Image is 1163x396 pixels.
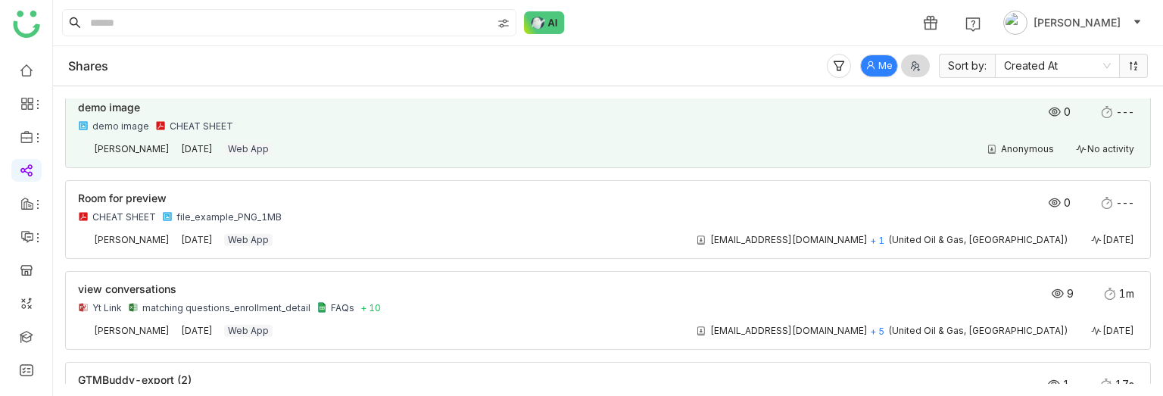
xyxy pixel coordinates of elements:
[939,54,995,78] span: Sort by:
[224,143,273,155] div: Web App
[181,325,213,336] span: [DATE]
[1049,106,1061,118] img: views.svg
[870,326,884,337] span: + 5
[1067,288,1081,300] span: 9
[360,302,381,314] span: + 10
[224,234,273,246] div: Web App
[170,120,233,133] div: CHEAT SHEET
[1100,379,1112,391] img: stopwatch.svg
[94,325,170,337] div: [PERSON_NAME]
[1003,11,1027,35] img: avatar
[181,143,213,154] span: [DATE]
[870,235,884,246] span: + 1
[1115,379,1134,391] span: 17s
[78,302,89,313] img: pptx.svg
[78,234,90,246] img: 684a9b22de261c4b36a3d00f
[78,211,89,222] img: pdf.svg
[1119,288,1134,300] span: 1m
[13,11,40,38] img: logo
[78,143,90,155] img: 684a9b22de261c4b36a3d00f
[92,302,122,314] div: Yt Link
[181,234,213,245] span: [DATE]
[128,302,139,313] img: xlsx.svg
[1064,106,1078,118] span: 0
[1001,143,1054,155] div: Anonymous
[1101,106,1113,118] img: stopwatch.svg
[78,373,192,386] span: GTMBuddy-export (2)
[1052,288,1064,300] img: views.svg
[162,211,173,222] img: png.svg
[78,192,167,204] span: Room for preview
[78,282,176,295] span: view conversations
[316,302,327,313] img: g-xls.svg
[1101,197,1113,209] img: stopwatch.svg
[78,101,140,114] span: demo image
[92,211,156,223] div: CHEAT SHEET
[710,325,868,337] div: [EMAIL_ADDRESS][DOMAIN_NAME]
[1049,197,1061,209] img: views.svg
[142,302,310,314] div: matching questions_enrollment_detail
[68,58,108,73] div: Shares
[94,234,170,246] div: [PERSON_NAME]
[965,17,981,32] img: help.svg
[155,120,166,131] img: pdf.svg
[1104,288,1116,300] img: stopwatch.svg
[497,17,510,30] img: search-type.svg
[695,325,707,337] img: share-contact.svg
[524,11,565,34] img: ask-buddy-normal.svg
[888,234,1068,246] div: (United Oil & Gas, [GEOGRAPHIC_DATA])
[1102,234,1134,246] span: [DATE]
[224,325,273,337] div: Web App
[1034,14,1121,31] span: [PERSON_NAME]
[1064,197,1078,209] span: 0
[710,234,868,246] div: [EMAIL_ADDRESS][DOMAIN_NAME]
[695,234,707,246] img: share-contact.svg
[1116,197,1134,209] span: ---
[176,211,282,223] div: file_example_PNG_1MB
[1102,325,1134,337] span: [DATE]
[92,120,149,133] div: demo image
[1048,379,1060,391] img: views.svg
[94,143,170,155] div: [PERSON_NAME]
[1087,143,1134,155] span: No activity
[1004,55,1111,77] nz-select-item: Created At
[888,325,1068,337] div: (United Oil & Gas, [GEOGRAPHIC_DATA])
[78,325,90,337] img: 684a9b22de261c4b36a3d00f
[1000,11,1145,35] button: [PERSON_NAME]
[860,55,898,77] button: Me
[1116,106,1134,118] span: ---
[878,59,893,73] span: Me
[1063,379,1077,391] span: 1
[331,302,354,314] div: FAQs
[78,120,89,131] img: jpg.svg
[986,143,998,155] img: share-contact.svg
